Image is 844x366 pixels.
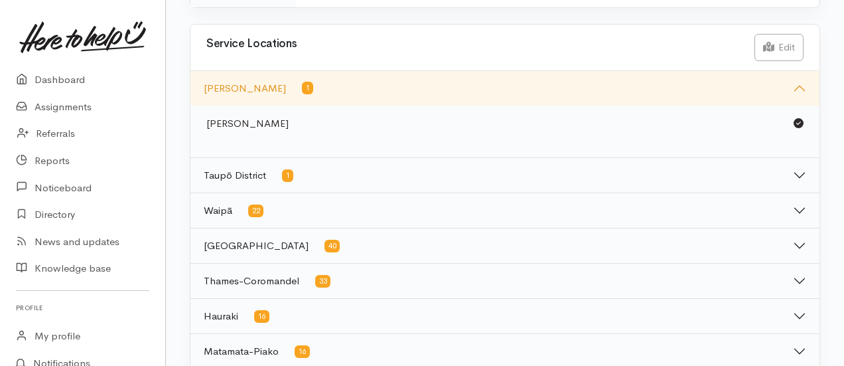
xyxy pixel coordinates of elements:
[190,71,819,106] button: [PERSON_NAME]1
[282,169,293,182] span: 1
[16,299,149,317] h6: Profile
[295,345,310,358] span: 16
[190,299,819,333] button: Hauraki16
[190,264,819,298] button: Thames-Coromandel33
[302,82,313,94] span: 1
[190,158,819,193] button: Taupō District1
[254,310,269,323] span: 16
[190,193,819,228] button: Waipā22
[190,229,819,263] button: [GEOGRAPHIC_DATA]40
[315,275,330,288] span: 33
[324,240,340,252] span: 40
[198,116,786,132] div: [PERSON_NAME]
[754,34,804,61] a: Edit
[206,38,738,50] h3: Service Locations
[248,205,263,217] span: 22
